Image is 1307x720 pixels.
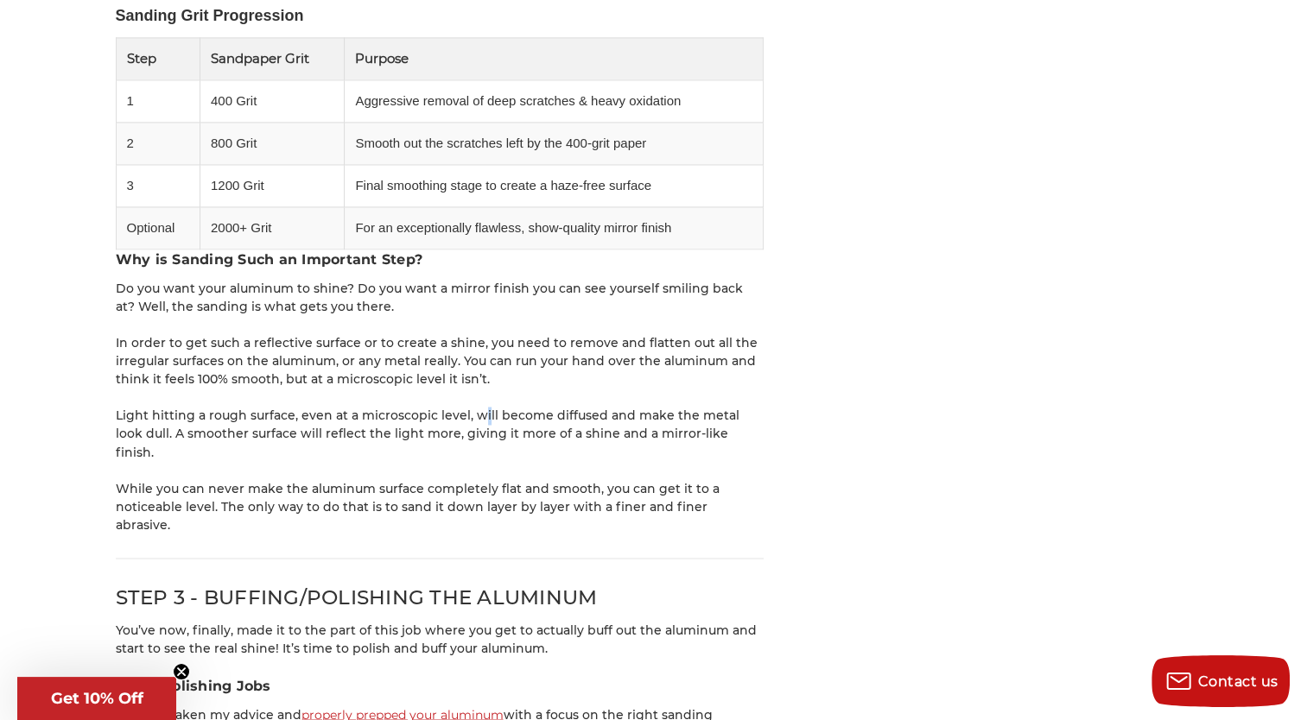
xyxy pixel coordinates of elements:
span: Get 10% Off [51,689,143,708]
button: Contact us [1152,655,1290,707]
caption: Sanding Grit Progression [116,3,764,28]
button: Close teaser [173,663,190,680]
th: Step [116,37,200,79]
td: 800 Grit [200,122,344,164]
p: While you can never make the aluminum surface completely flat and smooth, you can get it to a not... [116,479,764,534]
h2: STEP 3 - BUFFING/POLISHING THE ALUMINUM [116,582,764,612]
p: Do you want your aluminum to shine? Do you want a mirror finish you can see yourself smiling back... [116,280,764,316]
td: 2 [116,122,200,164]
span: Contact us [1198,673,1278,690]
div: Get 10% OffClose teaser [17,677,176,720]
td: 3 [116,164,200,206]
p: You’ve now, finally, made it to the part of this job where you get to actually buff out the alumi... [116,621,764,657]
td: 400 Grit [200,79,344,122]
td: Aggressive removal of deep scratches & heavy oxidation [345,79,763,122]
p: In order to get such a reflective surface or to create a shine, you need to remove and flatten ou... [116,334,764,388]
td: Final smoothing stage to create a haze-free surface [345,164,763,206]
h3: Why is Sanding Such an Important Step? [116,249,764,270]
td: 1200 Grit [200,164,344,206]
td: For an exceptionally flawless, show-quality mirror finish [345,206,763,249]
td: Optional [116,206,200,249]
th: Sandpaper Grit [200,37,344,79]
td: 1 [116,79,200,122]
h3: Small Polishing Jobs [116,675,764,696]
p: Light hitting a rough surface, even at a microscopic level, will become diffused and make the met... [116,407,764,461]
td: 2000+ Grit [200,206,344,249]
th: Purpose [345,37,763,79]
td: Smooth out the scratches left by the 400-grit paper [345,122,763,164]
